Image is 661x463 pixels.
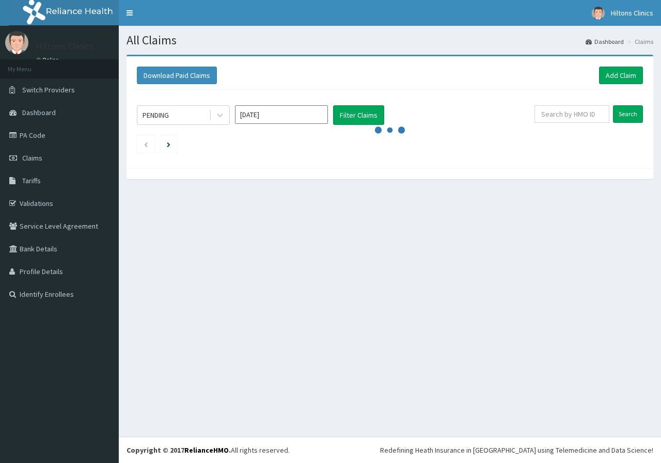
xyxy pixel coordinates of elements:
[137,67,217,84] button: Download Paid Claims
[127,34,653,47] h1: All Claims
[22,176,41,185] span: Tariffs
[5,31,28,54] img: User Image
[613,105,643,123] input: Search
[36,56,61,63] a: Online
[611,8,653,18] span: Hiltons Clinics
[143,110,169,120] div: PENDING
[22,85,75,94] span: Switch Providers
[127,445,231,455] strong: Copyright © 2017 .
[184,445,229,455] a: RelianceHMO
[36,42,93,51] p: Hiltons Clinics
[144,139,148,149] a: Previous page
[380,445,653,455] div: Redefining Heath Insurance in [GEOGRAPHIC_DATA] using Telemedicine and Data Science!
[592,7,605,20] img: User Image
[599,67,643,84] a: Add Claim
[333,105,384,125] button: Filter Claims
[119,437,661,463] footer: All rights reserved.
[374,115,405,146] svg: audio-loading
[22,108,56,117] span: Dashboard
[625,37,653,46] li: Claims
[586,37,624,46] a: Dashboard
[22,153,42,163] span: Claims
[534,105,609,123] input: Search by HMO ID
[167,139,170,149] a: Next page
[235,105,328,124] input: Select Month and Year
